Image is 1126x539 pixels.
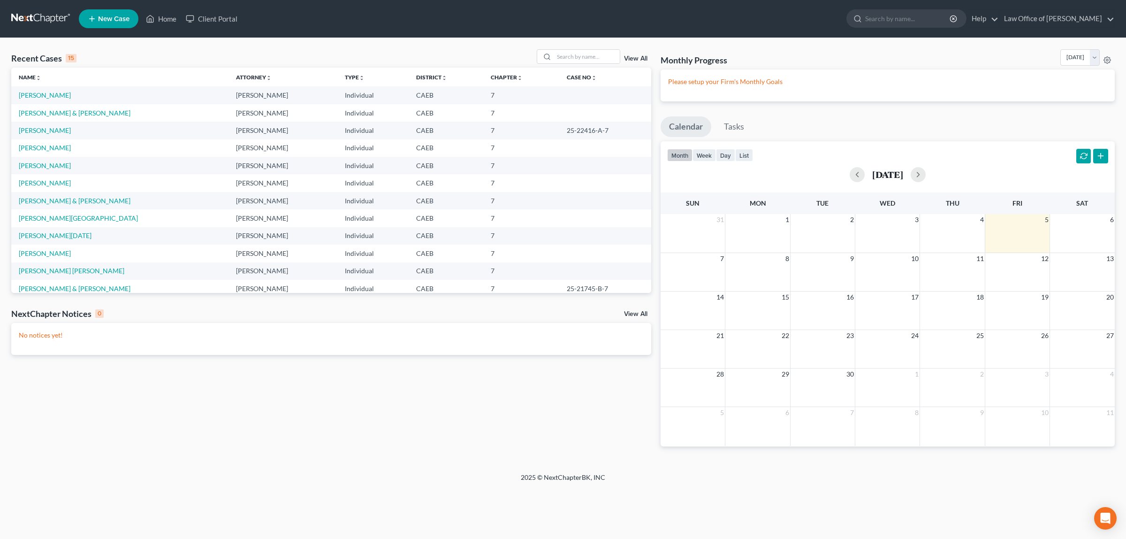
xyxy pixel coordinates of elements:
h2: [DATE] [872,169,903,179]
td: 7 [483,192,559,209]
div: NextChapter Notices [11,308,104,319]
span: 7 [849,407,855,418]
td: Individual [337,209,409,227]
td: CAEB [409,262,483,280]
span: 13 [1105,253,1115,264]
td: CAEB [409,86,483,104]
span: 10 [910,253,920,264]
span: 29 [781,369,790,380]
a: Client Portal [181,10,242,27]
td: 7 [483,157,559,174]
td: [PERSON_NAME] [228,122,337,139]
h3: Monthly Progress [661,54,727,66]
a: View All [624,55,647,62]
td: [PERSON_NAME] [228,192,337,209]
td: Individual [337,280,409,297]
span: 19 [1040,292,1050,303]
span: 8 [914,407,920,418]
td: 7 [483,227,559,245]
a: [PERSON_NAME] & [PERSON_NAME] [19,285,130,293]
td: [PERSON_NAME] [228,157,337,174]
input: Search by name... [865,10,951,27]
td: CAEB [409,157,483,174]
td: CAEB [409,245,483,262]
div: Recent Cases [11,53,76,64]
span: Tue [816,199,829,207]
td: CAEB [409,174,483,192]
span: 18 [975,292,985,303]
a: View All [624,311,647,317]
td: CAEB [409,209,483,227]
span: 4 [979,214,985,225]
a: [PERSON_NAME] & [PERSON_NAME] [19,197,130,205]
span: 2 [849,214,855,225]
input: Search by name... [554,50,620,63]
a: [PERSON_NAME] [19,249,71,257]
a: Case Nounfold_more [567,74,597,81]
span: 25 [975,330,985,341]
td: CAEB [409,104,483,122]
td: Individual [337,157,409,174]
a: Home [141,10,181,27]
td: 25-22416-A-7 [559,122,651,139]
span: Mon [750,199,766,207]
td: CAEB [409,122,483,139]
td: [PERSON_NAME] [228,174,337,192]
span: 16 [845,292,855,303]
div: 0 [95,309,104,318]
a: [PERSON_NAME] [19,126,71,134]
td: 7 [483,245,559,262]
span: 27 [1105,330,1115,341]
td: [PERSON_NAME] [228,86,337,104]
td: Individual [337,262,409,280]
a: [PERSON_NAME] [19,162,71,169]
span: New Case [98,15,129,23]
td: 7 [483,209,559,227]
span: 6 [784,407,790,418]
p: Please setup your Firm's Monthly Goals [668,77,1107,86]
span: 12 [1040,253,1050,264]
a: Help [967,10,998,27]
td: Individual [337,227,409,245]
td: CAEB [409,139,483,157]
span: 3 [1044,369,1050,380]
a: Attorneyunfold_more [236,74,272,81]
span: 15 [781,292,790,303]
td: [PERSON_NAME] [228,280,337,297]
p: No notices yet! [19,331,644,340]
span: 30 [845,369,855,380]
span: 28 [715,369,725,380]
i: unfold_more [266,75,272,81]
a: [PERSON_NAME][GEOGRAPHIC_DATA] [19,214,138,222]
a: Tasks [715,116,753,137]
span: 7 [719,253,725,264]
span: Fri [1012,199,1022,207]
td: CAEB [409,280,483,297]
span: 31 [715,214,725,225]
a: Typeunfold_more [345,74,365,81]
span: 8 [784,253,790,264]
button: month [667,149,692,162]
span: Wed [880,199,895,207]
td: Individual [337,139,409,157]
td: [PERSON_NAME] [228,104,337,122]
i: unfold_more [441,75,447,81]
span: 5 [1044,214,1050,225]
span: 3 [914,214,920,225]
div: Open Intercom Messenger [1094,507,1117,530]
a: [PERSON_NAME] [19,91,71,99]
a: [PERSON_NAME][DATE] [19,231,91,239]
td: Individual [337,174,409,192]
span: 6 [1109,214,1115,225]
td: Individual [337,104,409,122]
i: unfold_more [591,75,597,81]
span: 5 [719,407,725,418]
span: 17 [910,292,920,303]
a: [PERSON_NAME] [19,179,71,187]
td: [PERSON_NAME] [228,245,337,262]
span: Sat [1076,199,1088,207]
button: day [716,149,735,162]
a: [PERSON_NAME] [19,144,71,152]
span: 11 [975,253,985,264]
td: [PERSON_NAME] [228,227,337,245]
